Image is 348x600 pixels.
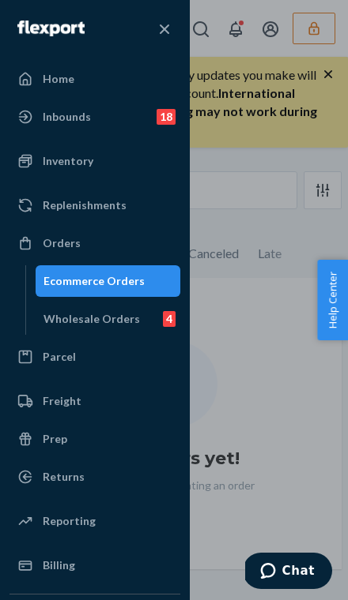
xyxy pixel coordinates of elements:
[43,153,93,169] div: Inventory
[43,311,140,327] div: Wholesale Orders
[9,549,180,581] a: Billing
[43,349,76,365] div: Parcel
[17,21,85,36] img: Flexport logo
[43,197,127,213] div: Replenishments
[43,469,85,485] div: Returns
[9,341,180,373] a: Parcel
[43,393,81,409] div: Freight
[43,513,96,529] div: Reporting
[163,311,176,327] div: 4
[9,189,180,221] a: Replenishments
[36,303,181,335] a: Wholesale Orders4
[43,273,145,289] div: Ecommerce Orders
[43,109,91,125] div: Inbounds
[9,145,180,177] a: Inventory
[9,505,180,537] a: Reporting
[36,265,181,297] a: Ecommerce Orders
[9,461,180,493] a: Returns
[43,71,74,87] div: Home
[9,101,180,133] a: Inbounds18
[317,260,348,340] button: Help Center
[9,423,180,455] a: Prep
[245,553,332,592] iframe: Opens a widget where you can chat to one of our agents
[149,13,180,44] button: Close Navigation
[9,63,180,95] a: Home
[43,557,75,573] div: Billing
[9,385,180,417] a: Freight
[43,235,81,251] div: Orders
[43,431,67,447] div: Prep
[157,109,176,125] div: 18
[9,227,180,259] a: Orders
